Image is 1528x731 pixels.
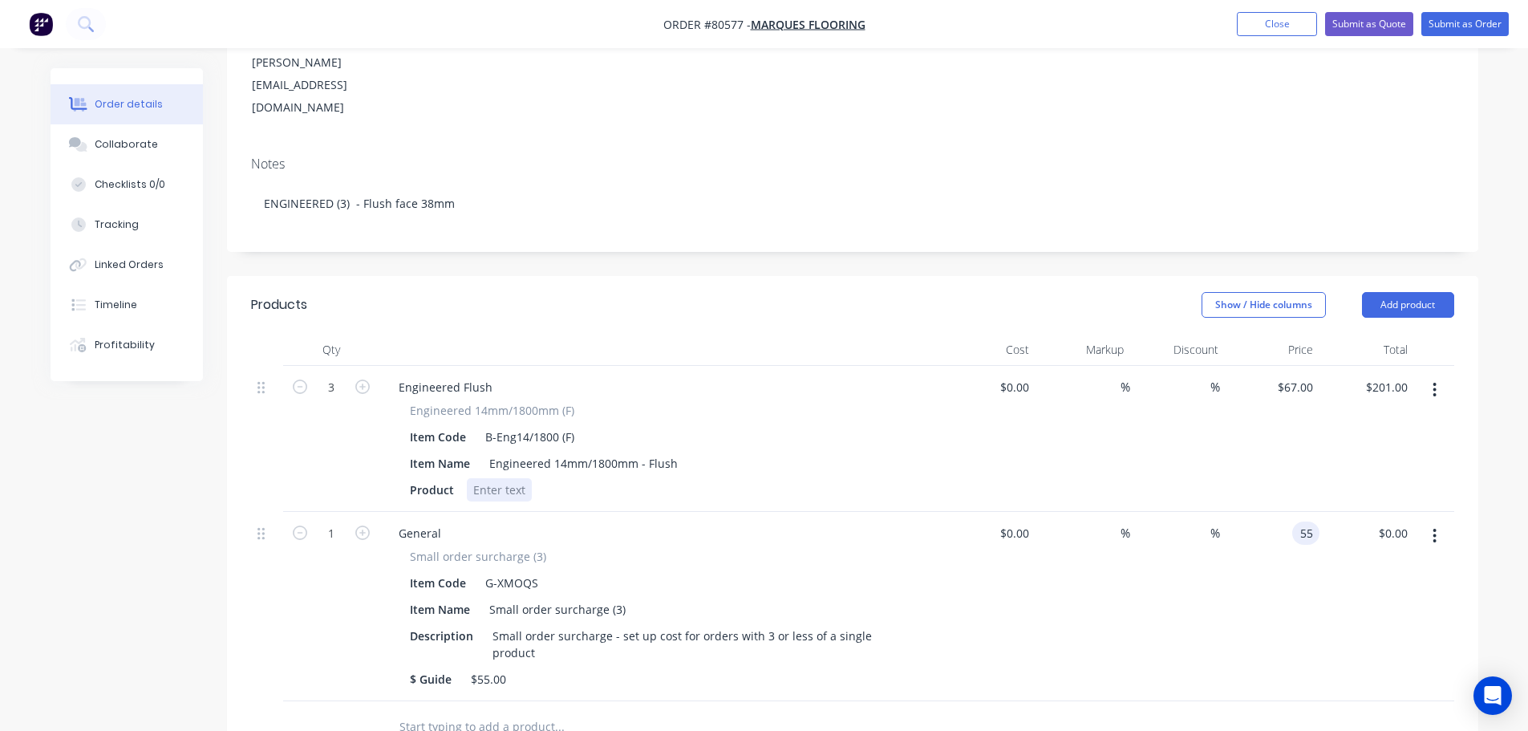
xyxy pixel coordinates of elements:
[95,97,163,112] div: Order details
[941,334,1036,366] div: Cost
[1121,378,1130,396] span: %
[51,245,203,285] button: Linked Orders
[29,12,53,36] img: Factory
[403,598,476,621] div: Item Name
[95,137,158,152] div: Collaborate
[1225,334,1319,366] div: Price
[410,402,574,419] span: Engineered 14mm/1800mm (F)
[403,624,480,648] div: Description
[410,548,546,565] span: Small order surcharge (3)
[95,217,139,232] div: Tracking
[1325,12,1413,36] button: Submit as Quote
[51,164,203,205] button: Checklists 0/0
[464,668,513,691] div: $55.00
[486,624,910,664] div: Small order surcharge - set up cost for orders with 3 or less of a single product
[1210,524,1220,542] span: %
[95,177,165,192] div: Checklists 0/0
[663,17,751,32] span: Order #80577 -
[1202,292,1326,318] button: Show / Hide columns
[1210,378,1220,396] span: %
[1237,12,1317,36] button: Close
[386,522,454,545] div: General
[483,598,632,621] div: Small order surcharge (3)
[51,325,203,365] button: Profitability
[1319,334,1414,366] div: Total
[251,295,307,315] div: Products
[479,571,545,595] div: G-XMOQS
[51,84,203,124] button: Order details
[95,338,155,352] div: Profitability
[252,51,385,119] div: [PERSON_NAME][EMAIL_ADDRESS][DOMAIN_NAME]
[1473,676,1512,715] div: Open Intercom Messenger
[751,17,865,32] a: Marques Flooring
[483,452,684,475] div: Engineered 14mm/1800mm - Flush
[1036,334,1130,366] div: Markup
[95,258,164,272] div: Linked Orders
[403,478,460,502] div: Product
[51,124,203,164] button: Collaborate
[403,452,476,475] div: Item Name
[283,334,379,366] div: Qty
[403,571,472,595] div: Item Code
[386,376,505,399] div: Engineered Flush
[251,156,1454,172] div: Notes
[479,425,581,449] div: B-Eng14/1800 (F)
[95,298,137,312] div: Timeline
[1362,292,1454,318] button: Add product
[403,668,458,691] div: $ Guide
[1130,334,1225,366] div: Discount
[1421,12,1509,36] button: Submit as Order
[51,205,203,245] button: Tracking
[403,425,472,449] div: Item Code
[1121,524,1130,542] span: %
[251,179,1454,228] div: ENGINEERED (3) - Flush face 38mm
[51,285,203,325] button: Timeline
